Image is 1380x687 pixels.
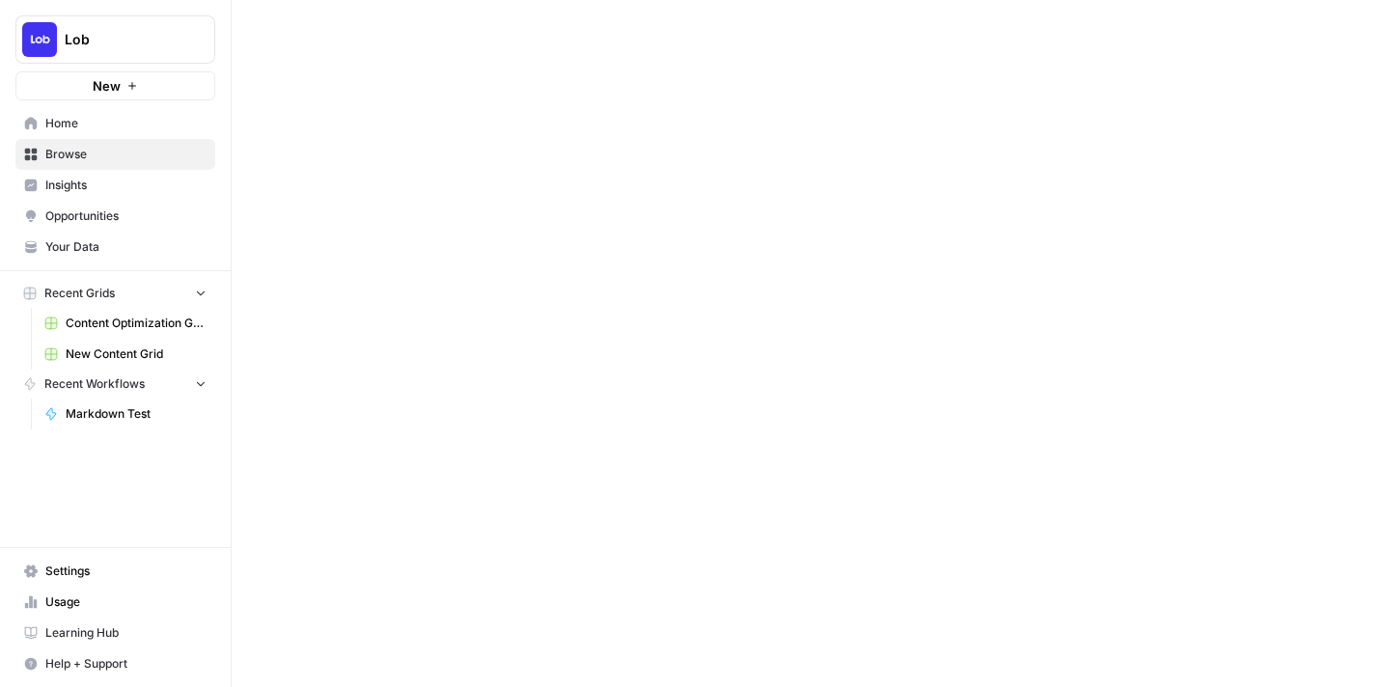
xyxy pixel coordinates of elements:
[15,556,215,587] a: Settings
[65,30,181,49] span: Lob
[45,207,207,225] span: Opportunities
[45,146,207,163] span: Browse
[15,618,215,648] a: Learning Hub
[15,108,215,139] a: Home
[15,279,215,308] button: Recent Grids
[45,563,207,580] span: Settings
[36,398,215,429] a: Markdown Test
[44,285,115,302] span: Recent Grids
[44,375,145,393] span: Recent Workflows
[15,170,215,201] a: Insights
[15,648,215,679] button: Help + Support
[15,587,215,618] a: Usage
[45,177,207,194] span: Insights
[15,370,215,398] button: Recent Workflows
[66,345,207,363] span: New Content Grid
[15,232,215,262] a: Your Data
[45,593,207,611] span: Usage
[66,405,207,423] span: Markdown Test
[93,76,121,96] span: New
[66,315,207,332] span: Content Optimization Grid
[15,201,215,232] a: Opportunities
[22,22,57,57] img: Lob Logo
[45,655,207,673] span: Help + Support
[15,139,215,170] a: Browse
[15,15,215,64] button: Workspace: Lob
[15,71,215,100] button: New
[45,238,207,256] span: Your Data
[36,308,215,339] a: Content Optimization Grid
[45,624,207,642] span: Learning Hub
[36,339,215,370] a: New Content Grid
[45,115,207,132] span: Home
